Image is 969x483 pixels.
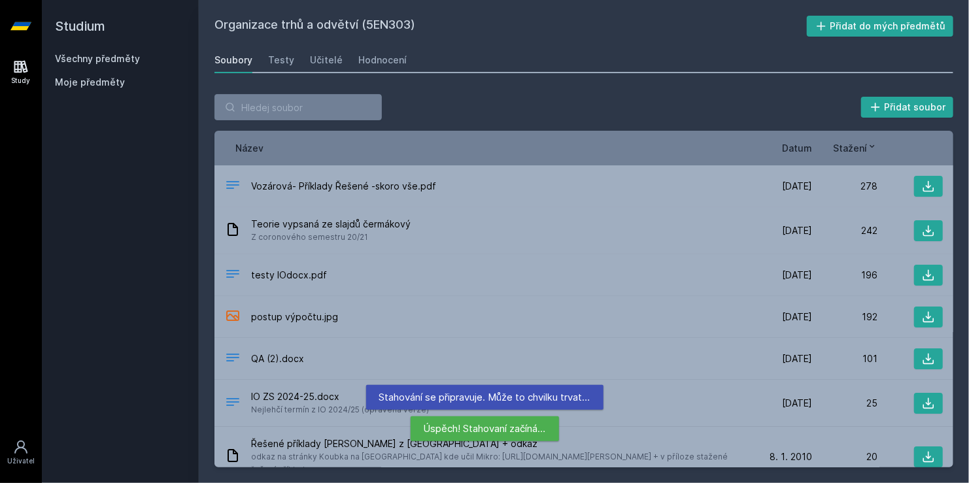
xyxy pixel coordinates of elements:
div: PDF [225,266,241,285]
div: Stahování se připravuje. Může to chvilku trvat… [366,385,603,410]
span: [DATE] [782,397,812,410]
span: [DATE] [782,180,812,193]
span: testy IOdocx.pdf [251,269,327,282]
span: Vozárová- Příklady Řešené -skoro vše.pdf [251,180,436,193]
div: Učitelé [310,54,343,67]
div: Soubory [214,54,252,67]
span: QA (2).docx [251,352,304,365]
a: Uživatel [3,433,39,473]
div: Hodnocení [358,54,407,67]
div: Testy [268,54,294,67]
div: 278 [812,180,877,193]
div: 192 [812,310,877,324]
span: Teorie vypsaná ze slajdů čermákový [251,218,411,231]
span: [DATE] [782,269,812,282]
div: Uživatel [7,456,35,466]
button: Přidat do mých předmětů [807,16,954,37]
a: Study [3,52,39,92]
button: Datum [782,141,812,155]
span: Z coronového semestru 20/21 [251,231,411,244]
div: 20 [812,450,877,463]
a: Hodnocení [358,47,407,73]
div: PDF [225,177,241,196]
div: Úspěch! Stahovaní začíná… [411,416,559,441]
a: Všechny předměty [55,53,140,64]
input: Hledej soubor [214,94,382,120]
span: [DATE] [782,310,812,324]
div: 101 [812,352,877,365]
button: Stažení [833,141,877,155]
a: Učitelé [310,47,343,73]
button: Přidat soubor [861,97,954,118]
span: Nejlehčí termín z IO 2024/25 (opravená verze) [251,403,429,416]
span: IO ZS 2024-25.docx [251,390,429,403]
a: Soubory [214,47,252,73]
div: DOCX [225,394,241,413]
div: 242 [812,224,877,237]
span: Stažení [833,141,867,155]
span: [DATE] [782,352,812,365]
div: Study [12,76,31,86]
div: JPG [225,308,241,327]
div: 196 [812,269,877,282]
a: Testy [268,47,294,73]
h2: Organizace trhů a odvětví (5EN303) [214,16,807,37]
div: 25 [812,397,877,410]
button: Název [235,141,263,155]
span: odkaz na stránky Koubka na [GEOGRAPHIC_DATA] kde učil Mikro: [URL][DOMAIN_NAME][PERSON_NAME] + v ... [251,450,741,476]
span: 8. 1. 2010 [770,450,812,463]
span: [DATE] [782,224,812,237]
span: Řešené příklady [PERSON_NAME] z [GEOGRAPHIC_DATA] + odkaz [251,437,741,450]
div: DOCX [225,350,241,369]
span: postup výpočtu.jpg [251,310,338,324]
span: Moje předměty [55,76,125,89]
